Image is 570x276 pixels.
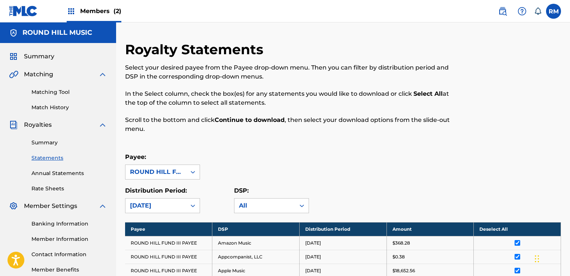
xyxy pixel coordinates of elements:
[24,70,53,79] span: Matching
[474,222,561,236] th: Deselect All
[9,120,18,129] img: Royalties
[392,254,405,260] p: $0.38
[80,7,121,15] span: Members
[498,7,507,16] img: search
[9,28,18,37] img: Accounts
[215,116,285,123] strong: Continue to download
[495,4,510,19] a: Public Search
[534,7,542,15] div: Notifications
[549,172,570,233] iframe: Resource Center
[392,240,410,246] p: $368.28
[386,222,474,236] th: Amount
[9,52,54,61] a: SummarySummary
[533,240,570,276] iframe: Chat Widget
[67,7,76,16] img: Top Rightsholders
[212,250,300,264] td: Appcompanist, LLC
[125,187,187,194] label: Distribution Period:
[31,139,107,147] a: Summary
[31,235,107,243] a: Member Information
[9,70,18,79] img: Matching
[299,236,386,250] td: [DATE]
[98,120,107,129] img: expand
[9,52,18,61] img: Summary
[535,248,539,270] div: Drag
[24,52,54,61] span: Summary
[130,168,182,177] div: ROUND HILL FUND III PAYEE
[125,236,212,250] td: ROUND HILL FUND III PAYEE
[31,104,107,111] a: Match History
[212,222,300,236] th: DSP
[125,116,461,134] p: Scroll to the bottom and click , then select your download options from the slide-out menu.
[31,169,107,177] a: Annual Statements
[22,28,92,37] h5: ROUND HILL MUSIC
[212,236,300,250] td: Amazon Music
[125,63,461,81] p: Select your desired payee from the Payee drop-down menu. Then you can filter by distribution peri...
[125,222,212,236] th: Payee
[31,154,107,162] a: Statements
[518,7,527,16] img: help
[31,88,107,96] a: Matching Tool
[125,250,212,264] td: ROUND HILL FUND III PAYEE
[130,201,182,210] div: [DATE]
[299,250,386,264] td: [DATE]
[392,267,415,274] p: $18,652.56
[31,266,107,274] a: Member Benefits
[546,4,561,19] div: User Menu
[413,90,443,97] strong: Select All
[98,70,107,79] img: expand
[9,6,38,16] img: MLC Logo
[125,89,461,107] p: In the Select column, check the box(es) for any statements you would like to download or click at...
[239,201,291,210] div: All
[515,4,530,19] div: Help
[9,202,18,211] img: Member Settings
[24,120,52,129] span: Royalties
[98,202,107,211] img: expand
[31,251,107,258] a: Contact Information
[234,187,249,194] label: DSP:
[24,202,77,211] span: Member Settings
[31,220,107,228] a: Banking Information
[125,41,267,58] h2: Royalty Statements
[299,222,386,236] th: Distribution Period
[31,185,107,193] a: Rate Sheets
[125,153,146,160] label: Payee:
[113,7,121,15] span: (2)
